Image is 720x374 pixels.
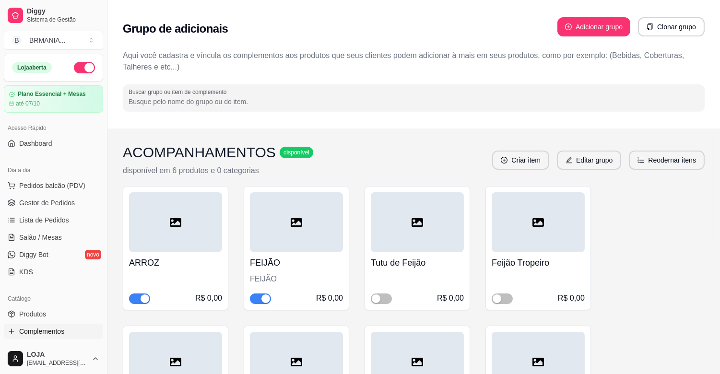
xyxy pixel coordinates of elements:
span: KDS [19,267,33,277]
div: R$ 0,00 [437,292,464,304]
a: Lista de Pedidos [4,212,103,228]
h4: Feijão Tropeiro [492,256,585,269]
span: Diggy Bot [19,250,48,259]
span: disponível [282,149,311,156]
div: R$ 0,00 [558,292,585,304]
p: disponível em 6 produtos e 0 categorias [123,165,313,176]
button: plus-circleCriar item [492,151,549,170]
span: Salão / Mesas [19,233,62,242]
div: Catálogo [4,291,103,306]
span: [EMAIL_ADDRESS][DOMAIN_NAME] [27,359,88,367]
button: plus-circleAdicionar grupo [557,17,630,36]
div: R$ 0,00 [195,292,222,304]
h3: ACOMPANHAMENTOS [123,144,276,161]
article: Plano Essencial + Mesas [18,91,86,98]
span: Sistema de Gestão [27,16,99,23]
a: Gestor de Pedidos [4,195,103,210]
span: Lista de Pedidos [19,215,69,225]
div: R$ 0,00 [316,292,343,304]
span: B [12,35,22,45]
span: Complementos [19,327,64,336]
label: Buscar grupo ou item de complemento [129,88,230,96]
span: copy [647,23,653,30]
button: Select a team [4,31,103,50]
input: Buscar grupo ou item de complemento [129,97,699,106]
a: Complementos [4,324,103,339]
button: Alterar Status [74,62,95,73]
span: Produtos [19,309,46,319]
button: copyClonar grupo [638,17,705,36]
button: LOJA[EMAIL_ADDRESS][DOMAIN_NAME] [4,347,103,370]
a: Produtos [4,306,103,322]
p: Aqui você cadastra e víncula os complementos aos produtos que seus clientes podem adicionar à mai... [123,50,705,73]
button: Pedidos balcão (PDV) [4,178,103,193]
h2: Grupo de adicionais [123,21,228,36]
a: DiggySistema de Gestão [4,4,103,27]
span: Dashboard [19,139,52,148]
span: plus-circle [501,157,508,164]
span: edit [566,157,572,164]
a: Plano Essencial + Mesasaté 07/10 [4,85,103,113]
div: BRMANIA ... [29,35,65,45]
span: Gestor de Pedidos [19,198,75,208]
article: até 07/10 [16,100,40,107]
h4: Tutu de Feijão [371,256,464,269]
span: ordered-list [637,157,644,164]
a: KDS [4,264,103,280]
h4: ARROZ [129,256,222,269]
div: Acesso Rápido [4,120,103,136]
div: FEIJÃO [250,273,343,285]
h4: FEIJÃO [250,256,343,269]
span: Diggy [27,7,99,16]
span: plus-circle [565,23,572,30]
a: Dashboard [4,136,103,151]
a: Diggy Botnovo [4,247,103,262]
a: Salão / Mesas [4,230,103,245]
button: ordered-listReodernar itens [629,151,705,170]
span: Pedidos balcão (PDV) [19,181,85,190]
div: Dia a dia [4,163,103,178]
span: LOJA [27,351,88,359]
div: Loja aberta [12,62,52,73]
button: editEditar grupo [557,151,621,170]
